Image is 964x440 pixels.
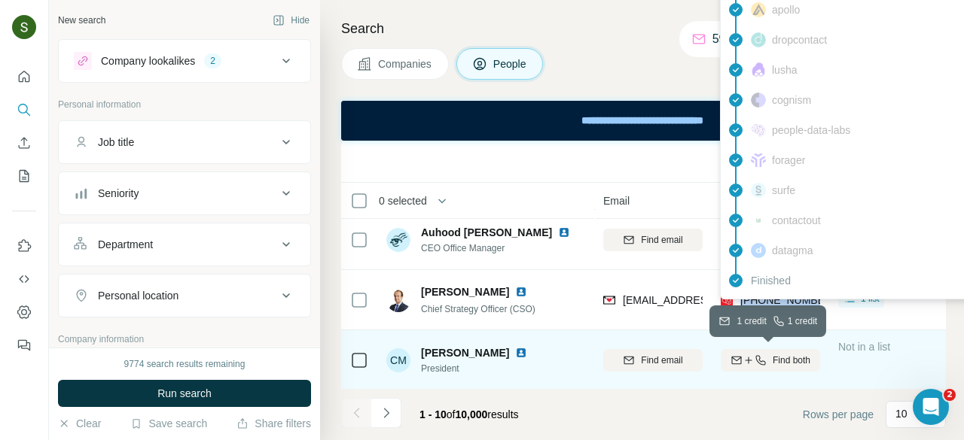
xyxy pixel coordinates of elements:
span: forager [772,153,805,168]
h4: Search [341,18,946,39]
span: Run search [157,386,212,401]
span: of [447,408,456,420]
img: LinkedIn logo [515,286,527,298]
img: Avatar [386,288,410,312]
span: [PERSON_NAME] [421,284,509,299]
span: datagma [772,243,813,258]
span: Auhood [PERSON_NAME] [421,225,552,240]
span: contactout [772,213,821,228]
button: Search [12,96,36,123]
span: Finished [751,273,791,288]
button: Quick start [12,63,36,90]
span: Find email [641,233,682,247]
span: Find email [641,354,682,367]
button: Save search [130,416,207,431]
span: President [421,362,533,375]
span: surfe [772,183,795,198]
span: Email [603,193,630,208]
img: provider prospeo logo [721,293,733,308]
div: Seniority [98,186,139,201]
button: Seniority [59,175,310,211]
div: CM [386,348,410,372]
div: 9774 search results remaining [124,357,246,371]
img: provider forager logo [751,153,766,168]
img: LinkedIn logo [558,226,570,238]
img: provider dropcontact logo [751,32,766,47]
button: Dashboard [12,299,36,326]
span: 0 selected [379,193,427,208]
button: Find both [721,349,820,372]
span: [EMAIL_ADDRESS][DOMAIN_NAME] [623,294,801,306]
span: Find both [773,354,810,367]
img: provider contactout logo [751,217,766,224]
p: Company information [58,332,311,346]
span: cognism [772,93,811,108]
button: Use Surfe on LinkedIn [12,232,36,259]
span: results [419,408,519,420]
span: Not in a list [838,341,890,353]
button: Personal location [59,278,310,314]
span: dropcontact [772,32,827,47]
button: Enrich CSV [12,129,36,156]
button: Find email [603,349,703,372]
span: 2 [944,389,956,401]
img: Avatar [12,15,36,39]
span: Chief Strategy Officer (CSO) [421,304,535,314]
button: Clear [58,416,101,431]
img: provider surfe logo [751,183,766,198]
div: Company lookalikes [101,53,195,68]
span: people-data-labs [772,123,850,138]
img: provider datagma logo [751,243,766,258]
img: provider cognism logo [751,93,766,108]
span: [PHONE_NUMBER] [740,294,835,306]
span: Companies [378,56,433,71]
button: Share filters [236,416,311,431]
p: 10 [895,406,908,421]
span: CEO Office Manager [421,241,576,255]
span: 10,000 [456,408,488,420]
button: Company lookalikes2 [59,43,310,79]
img: provider findymail logo [603,293,615,308]
div: New search [58,14,105,27]
button: Department [59,226,310,262]
div: Personal location [98,288,178,303]
button: Job title [59,124,310,160]
img: provider lusha logo [751,62,766,77]
button: Navigate to next page [371,398,401,428]
span: lusha [772,62,797,77]
img: provider people-data-labs logo [751,123,766,137]
button: Find email [603,229,703,251]
span: Rows per page [803,407,874,422]
div: Department [98,237,153,252]
p: 59,331 [712,30,749,48]
span: [PERSON_NAME] [421,345,509,360]
button: Use Surfe API [12,266,36,293]
button: Feedback [12,332,36,359]
button: Run search [58,380,311,407]
span: 1 - 10 [419,408,447,420]
iframe: Banner [341,101,946,141]
span: apollo [772,2,800,17]
button: My lists [12,162,36,190]
span: People [493,56,528,71]
img: Avatar [386,228,410,252]
button: Hide [262,9,320,32]
div: Job title [98,135,134,150]
div: 2 [204,54,221,68]
iframe: Intercom live chat [913,389,949,425]
img: provider apollo logo [751,2,766,17]
img: LinkedIn logo [515,347,527,359]
p: Personal information [58,98,311,111]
